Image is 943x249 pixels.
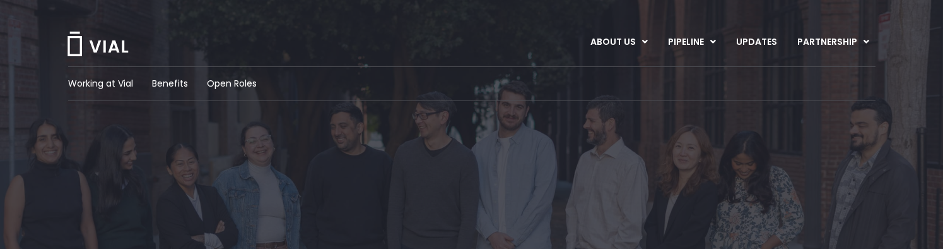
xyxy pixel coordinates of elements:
a: PARTNERSHIPMenu Toggle [787,32,879,53]
img: Vial Logo [66,32,129,56]
a: Open Roles [207,77,257,90]
a: Benefits [152,77,188,90]
a: Working at Vial [68,77,133,90]
a: PIPELINEMenu Toggle [658,32,725,53]
a: ABOUT USMenu Toggle [580,32,657,53]
a: UPDATES [726,32,787,53]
